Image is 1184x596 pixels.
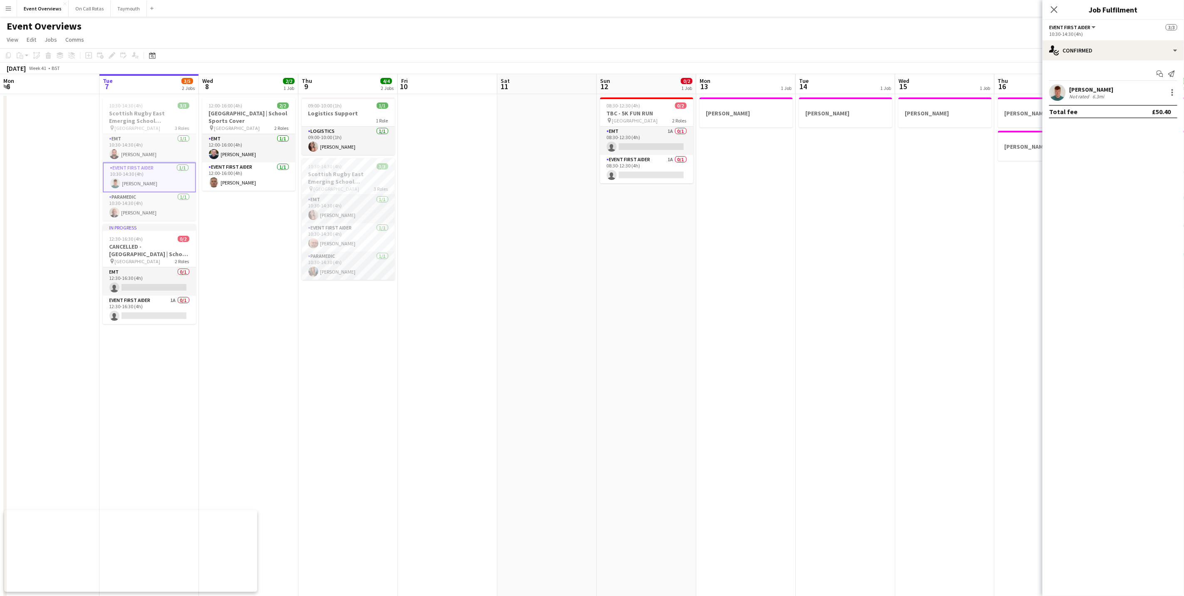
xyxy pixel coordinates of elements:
app-job-card: 12:00-16:00 (4h)2/2[GEOGRAPHIC_DATA] | School Sports Cover [GEOGRAPHIC_DATA]2 RolesEMT1/112:00-16... [202,97,295,191]
app-card-role: Logistics1/109:00-10:00 (1h)[PERSON_NAME] [302,127,395,155]
span: [GEOGRAPHIC_DATA] [214,125,260,131]
h3: [PERSON_NAME] [998,143,1091,150]
h3: [PERSON_NAME] [799,110,892,117]
h3: Logistics Support [302,110,395,117]
span: 12:00-16:00 (4h) [209,102,243,109]
span: 3/3 [1166,24,1177,30]
span: 2/2 [283,78,295,84]
button: Event First Aider [1049,24,1097,30]
app-card-role: Event First Aider1/110:30-14:30 (4h)[PERSON_NAME] [103,162,196,192]
span: 10:30-14:30 (4h) [308,163,342,170]
span: Tue [103,77,113,85]
div: 1 Job [980,85,990,91]
h3: Scottish Rugby East Emerging School Championships | Newbattle [103,110,196,125]
span: 3 Roles [175,125,189,131]
div: 1 Job [880,85,891,91]
a: Edit [23,34,40,45]
button: Taymouth [111,0,147,17]
div: 1 Job [283,85,294,91]
span: 0/2 [178,236,189,242]
span: Mon [700,77,710,85]
app-card-role: Event First Aider1A0/112:30-16:30 (4h) [103,296,196,324]
h3: Job Fulfilment [1043,4,1184,15]
span: 3/3 [377,163,388,170]
div: 1 Job [681,85,692,91]
span: 14 [798,82,809,91]
app-card-role: Paramedic1/110:30-14:30 (4h)[PERSON_NAME] [103,192,196,221]
span: [GEOGRAPHIC_DATA] [115,258,161,264]
span: Sat [501,77,510,85]
span: 16 [997,82,1008,91]
span: Tue [799,77,809,85]
span: Wed [202,77,213,85]
div: 10:30-14:30 (4h) [1049,31,1177,37]
div: 6.3mi [1091,93,1106,100]
span: 4/4 [380,78,392,84]
h3: TBC - 5K FUN RUN [600,110,693,117]
span: 10 [400,82,408,91]
a: View [3,34,22,45]
div: Confirmed [1043,40,1184,60]
app-card-role: Paramedic1/110:30-14:30 (4h)[PERSON_NAME] [302,252,395,280]
a: Comms [62,34,87,45]
button: Event Overviews [17,0,69,17]
span: [GEOGRAPHIC_DATA] [115,125,161,131]
app-job-card: 10:30-14:30 (4h)3/3Scottish Rugby East Emerging School Championships | Newbattle [GEOGRAPHIC_DATA... [103,97,196,221]
span: Week 41 [27,65,48,71]
h3: [PERSON_NAME] [899,110,992,117]
div: 10:30-14:30 (4h)3/3Scottish Rugby East Emerging School Championships | [GEOGRAPHIC_DATA] [GEOGRAP... [302,158,395,280]
span: 08:30-12:30 (4h) [607,102,640,109]
span: 1 Role [376,117,388,124]
span: 12:30-16:30 (4h) [109,236,143,242]
span: 0/2 [681,78,693,84]
div: [DATE] [7,64,26,72]
span: Wed [899,77,909,85]
span: Edit [27,36,36,43]
app-job-card: [PERSON_NAME] [998,131,1091,161]
h3: Scottish Rugby East Emerging School Championships | [GEOGRAPHIC_DATA] [302,170,395,185]
span: View [7,36,18,43]
app-card-role: Event First Aider1/112:00-16:00 (4h)[PERSON_NAME] [202,162,295,191]
span: Comms [65,36,84,43]
app-job-card: [PERSON_NAME] [799,97,892,127]
span: 7 [102,82,113,91]
span: Thu [998,77,1008,85]
span: 2 Roles [673,117,687,124]
app-card-role: EMT1A0/108:30-12:30 (4h) [600,127,693,155]
span: 11 [499,82,510,91]
span: Fri [401,77,408,85]
span: 10:30-14:30 (4h) [109,102,143,109]
span: 2/2 [277,102,289,109]
h3: [GEOGRAPHIC_DATA] | School Sports Cover [202,110,295,125]
div: 1 Job [781,85,792,91]
span: [GEOGRAPHIC_DATA] [314,186,360,192]
span: 1/1 [377,102,388,109]
span: 09:00-10:00 (1h) [308,102,342,109]
div: [PERSON_NAME] [700,97,793,127]
app-card-role: Event First Aider1/110:30-14:30 (4h)[PERSON_NAME] [302,223,395,252]
app-card-role: Event First Aider1A0/108:30-12:30 (4h) [600,155,693,183]
app-job-card: 08:30-12:30 (4h)0/2TBC - 5K FUN RUN [GEOGRAPHIC_DATA]2 RolesEMT1A0/108:30-12:30 (4h) Event First ... [600,97,693,183]
div: [PERSON_NAME] AL [998,97,1091,127]
span: Thu [302,77,312,85]
app-card-role: EMT1/110:30-14:30 (4h)[PERSON_NAME] [302,195,395,223]
div: 2 Jobs [182,85,195,91]
span: 2 Roles [275,125,289,131]
div: In progress [103,224,196,231]
div: £50.40 [1152,107,1171,116]
span: 3 Roles [374,186,388,192]
div: BST [52,65,60,71]
span: 15 [897,82,909,91]
span: Jobs [45,36,57,43]
app-job-card: In progress12:30-16:30 (4h)0/2CANCELLED - [GEOGRAPHIC_DATA] | School Sports Cover [GEOGRAPHIC_DAT... [103,224,196,324]
span: 13 [698,82,710,91]
span: Sun [600,77,610,85]
h3: [PERSON_NAME] AL [998,110,1091,117]
span: 9 [300,82,312,91]
div: Total fee [1049,107,1077,116]
div: 2 Jobs [381,85,394,91]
